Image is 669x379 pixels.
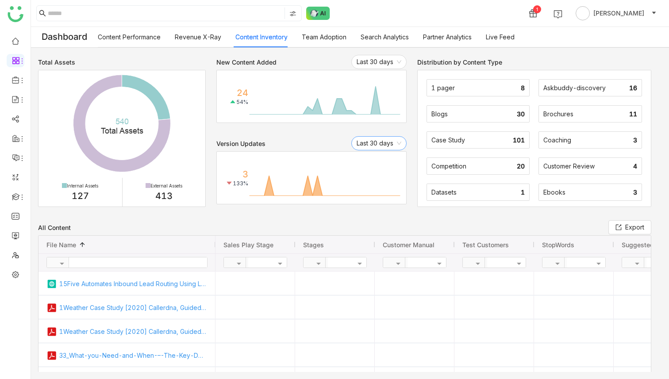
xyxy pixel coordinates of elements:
[46,344,206,367] div: 33_What-you-Need-and-When-–-The-Key-Document-in-the-Drug-Lifecycle_Julia-Forjanic-Klapproth_Trilo...
[543,162,627,170] div: Customer Review
[46,320,206,343] div: 1Weather Case Study [2020] Callerdna, Guided Selling HPEGlobal
[306,7,330,20] img: ask-buddy-normal.svg
[235,33,288,41] a: Content Inventory
[357,137,401,150] nz-select-item: Last 30 days
[633,136,637,144] span: 3
[226,180,248,187] div: 133%
[542,241,574,249] span: StopWords
[517,110,525,118] span: 30
[46,241,76,249] span: File Name
[554,10,562,19] img: help.svg
[431,136,513,144] div: Case Study
[513,136,525,144] span: 101
[608,220,651,234] button: Export
[543,110,627,118] div: Brochures
[361,33,409,41] a: Search Analytics
[59,344,206,367] a: 33_What-you-Need-and-When-–-The-Key-Document-in-the-Drug-Lifecycle_Julia-Forjanic-Klapproth_Trilo...
[521,84,525,92] span: 8
[59,296,206,319] a: 1Weather Case Study [2020] Callerdna, Guided Selling !
[229,98,248,105] div: 54%
[303,241,324,249] span: Stages
[486,33,515,41] a: Live Feed
[72,191,89,201] span: 127
[289,10,296,17] img: search-type.svg
[543,84,627,92] div: Askbuddy-discovery
[38,224,71,231] div: All Content
[8,6,23,22] img: logo
[62,183,98,188] span: Internal Assets
[31,27,98,47] div: Dashboard
[383,241,434,249] span: Customer Manual
[543,136,627,144] div: Coaching
[431,110,515,118] div: Blogs
[101,117,143,135] text: Total Assets
[462,241,509,249] span: test customers
[431,162,515,170] div: Competition
[242,169,248,180] div: 3
[633,162,637,170] span: 4
[98,33,161,41] a: Content Performance
[155,191,173,201] span: 413
[216,140,265,147] div: Version Updates
[533,5,541,13] div: 1
[115,117,129,126] tspan: 540
[175,33,221,41] a: Revenue X-Ray
[593,8,644,18] span: [PERSON_NAME]
[574,6,658,20] button: [PERSON_NAME]
[625,222,644,232] span: Export
[237,88,248,98] div: 24
[423,33,472,41] a: Partner Analytics
[302,33,346,41] a: Team Adoption
[431,188,515,196] div: Datasets
[46,326,57,337] img: pdf.svg
[38,58,75,66] div: Total Assets
[633,188,637,196] span: 3
[517,162,525,170] span: 20
[46,296,206,319] div: 1Weather Case Study [2020] Callerdna, Guided Selling !
[417,58,502,66] div: Distribution by Content Type
[521,188,525,196] span: 1
[46,279,57,289] img: article.svg
[46,350,57,361] img: pdf.svg
[629,84,637,92] span: 16
[38,70,205,176] svg: 540​Total Assets
[46,272,206,295] div: 15Five Automates Inbound Lead Routing Using LeanData
[59,320,206,343] a: 1Weather Case Study [2020] Callerdna, Guided Selling HPEGlobal
[357,55,401,69] nz-select-item: Last 30 days
[629,110,637,118] span: 11
[46,302,57,313] img: pdf.svg
[223,241,273,249] span: Sales Play Stage
[431,84,515,92] div: 1 pager
[543,188,627,196] div: Ebooks
[59,272,206,295] a: 15Five Automates Inbound Lead Routing Using LeanData
[146,183,182,188] span: External Assets
[576,6,590,20] img: avatar
[216,58,277,66] div: New Content Added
